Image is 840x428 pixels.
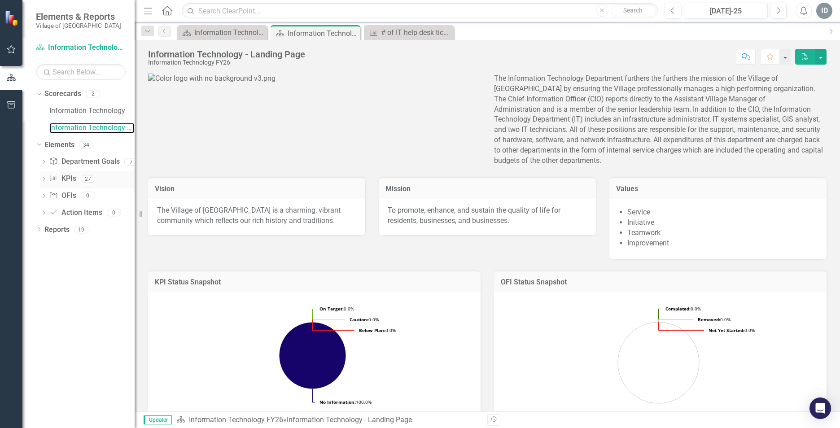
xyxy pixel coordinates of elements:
[816,3,832,19] button: ID
[665,306,691,312] tspan: Completed:
[148,74,276,84] img: Color logo with no background v3.png
[157,205,356,226] p: The Village of [GEOGRAPHIC_DATA] is a charming, vibrant community which reflects our rich history...
[148,49,305,59] div: Information Technology - Landing Page
[366,27,451,38] a: # of IT help desk tickets closed [DATE]
[79,141,93,148] div: 34
[49,157,119,167] a: Department Goals
[44,225,70,235] a: Reports
[698,316,720,323] tspan: Removed:
[81,175,95,183] div: 27
[189,415,283,424] a: Information Technology FY26
[319,306,354,312] text: 0.0%
[182,3,658,19] input: Search ClearPoint...
[148,59,305,66] div: Information Technology FY26
[36,64,126,80] input: Search Below...
[684,3,768,19] button: [DATE]-25
[359,327,396,333] text: 0.0%
[698,316,731,323] text: 0.0%
[350,316,379,323] text: 0.0%
[381,27,451,38] div: # of IT help desk tickets closed [DATE]
[44,140,74,150] a: Elements
[494,74,827,166] p: The Information Technology Department furthers the furthers the mission of the Village of [GEOGRA...
[36,11,121,22] span: Elements & Reports
[155,278,474,286] h3: KPI Status Snapshot
[623,7,643,14] span: Search
[49,123,135,133] a: Information Technology FY26
[319,399,356,405] tspan: No Information:
[179,27,265,38] a: Information Technology - Landing Page
[194,27,265,38] div: Information Technology - Landing Page
[809,397,831,419] div: Open Intercom Messenger
[4,10,20,26] img: ClearPoint Strategy
[279,322,346,389] path: No Information, 6.
[107,209,121,217] div: 0
[144,415,172,424] span: Updater
[709,327,755,333] text: 0.0%
[176,415,481,425] div: »
[359,327,385,333] tspan: Below Plan:
[49,174,76,184] a: KPIs
[319,306,344,312] tspan: On Target:
[288,28,358,39] div: Information Technology - Landing Page
[49,106,135,116] a: Information Technology
[49,208,102,218] a: Action Items
[627,218,818,228] li: Initiative
[350,316,368,323] tspan: Caution:
[616,185,820,193] h3: Values
[501,278,820,286] h3: OFI Status Snapshot
[385,185,589,193] h3: Mission
[36,43,126,53] a: Information Technology FY26
[665,306,701,312] text: 0.0%
[155,185,359,193] h3: Vision
[36,22,121,29] small: Village of [GEOGRAPHIC_DATA]
[44,89,81,99] a: Scorecards
[124,158,139,166] div: 7
[611,4,656,17] button: Search
[388,205,587,226] p: To promote, enhance, and sustain the quality of life for residents, businesses, and businesses.
[687,6,765,17] div: [DATE]-25
[709,327,744,333] tspan: Not Yet Started:
[86,90,100,98] div: 2
[81,192,95,200] div: 0
[627,228,818,238] li: Teamwork
[74,226,88,233] div: 19
[627,207,818,218] li: Service
[49,191,76,201] a: OFIs
[627,238,818,249] li: Improvement
[287,415,412,424] div: Information Technology - Landing Page
[319,399,372,405] text: 100.0%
